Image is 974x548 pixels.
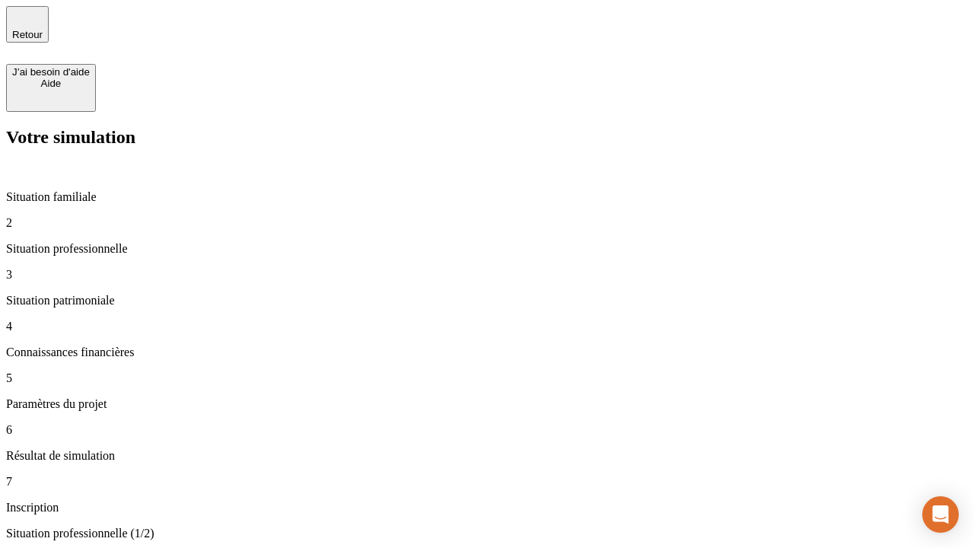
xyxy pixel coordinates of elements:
button: Retour [6,6,49,43]
span: Retour [12,29,43,40]
p: 4 [6,320,968,333]
p: 3 [6,268,968,282]
button: J’ai besoin d'aideAide [6,64,96,112]
div: Open Intercom Messenger [922,496,959,533]
div: Aide [12,78,90,89]
p: 7 [6,475,968,489]
p: Situation familiale [6,190,968,204]
div: J’ai besoin d'aide [12,66,90,78]
p: Connaissances financières [6,346,968,359]
p: Paramètres du projet [6,397,968,411]
p: Situation professionnelle (1/2) [6,527,968,540]
p: Situation patrimoniale [6,294,968,307]
p: 5 [6,371,968,385]
p: Inscription [6,501,968,515]
p: Situation professionnelle [6,242,968,256]
h2: Votre simulation [6,127,968,148]
p: 6 [6,423,968,437]
p: 2 [6,216,968,230]
p: Résultat de simulation [6,449,968,463]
